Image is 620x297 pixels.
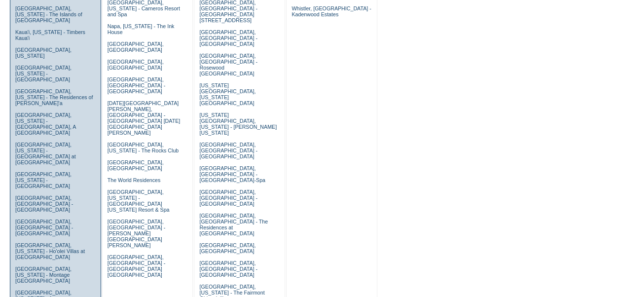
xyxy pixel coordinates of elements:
a: [GEOGRAPHIC_DATA], [US_STATE] - [GEOGRAPHIC_DATA] at [GEOGRAPHIC_DATA] [15,142,76,165]
a: [GEOGRAPHIC_DATA], [US_STATE] [15,47,72,59]
a: [US_STATE][GEOGRAPHIC_DATA], [US_STATE] - [PERSON_NAME] [US_STATE] [199,112,277,136]
a: [GEOGRAPHIC_DATA], [GEOGRAPHIC_DATA] - [GEOGRAPHIC_DATA] [199,189,257,207]
a: Napa, [US_STATE] - The Ink House [108,23,175,35]
a: [GEOGRAPHIC_DATA], [US_STATE] - The Residences of [PERSON_NAME]'a [15,88,93,106]
a: [GEOGRAPHIC_DATA], [GEOGRAPHIC_DATA] [108,41,164,53]
a: The World Residences [108,177,161,183]
a: [GEOGRAPHIC_DATA], [GEOGRAPHIC_DATA] - [GEOGRAPHIC_DATA] [15,219,73,236]
a: [GEOGRAPHIC_DATA], [US_STATE] - Ho'olei Villas at [GEOGRAPHIC_DATA] [15,242,85,260]
a: [GEOGRAPHIC_DATA], [US_STATE] - [GEOGRAPHIC_DATA] [15,65,72,82]
a: [GEOGRAPHIC_DATA], [GEOGRAPHIC_DATA] - [GEOGRAPHIC_DATA] [GEOGRAPHIC_DATA] [108,254,165,278]
a: [US_STATE][GEOGRAPHIC_DATA], [US_STATE][GEOGRAPHIC_DATA] [199,82,255,106]
a: [DATE][GEOGRAPHIC_DATA][PERSON_NAME], [GEOGRAPHIC_DATA] - [GEOGRAPHIC_DATA] [DATE][GEOGRAPHIC_DAT... [108,100,180,136]
a: Kaua'i, [US_STATE] - Timbers Kaua'i [15,29,85,41]
a: [GEOGRAPHIC_DATA], [GEOGRAPHIC_DATA] [108,59,164,71]
a: [GEOGRAPHIC_DATA], [GEOGRAPHIC_DATA] - [GEOGRAPHIC_DATA] [199,260,257,278]
a: [GEOGRAPHIC_DATA], [US_STATE] - [GEOGRAPHIC_DATA] [15,171,72,189]
a: [GEOGRAPHIC_DATA], [GEOGRAPHIC_DATA] - [GEOGRAPHIC_DATA] [199,29,257,47]
a: [GEOGRAPHIC_DATA], [GEOGRAPHIC_DATA] - [GEOGRAPHIC_DATA]-Spa [199,165,265,183]
a: [GEOGRAPHIC_DATA], [US_STATE] - [GEOGRAPHIC_DATA] [US_STATE] Resort & Spa [108,189,170,213]
a: [GEOGRAPHIC_DATA], [GEOGRAPHIC_DATA] - [PERSON_NAME][GEOGRAPHIC_DATA][PERSON_NAME] [108,219,165,248]
a: [GEOGRAPHIC_DATA], [GEOGRAPHIC_DATA] [108,159,164,171]
a: [GEOGRAPHIC_DATA], [GEOGRAPHIC_DATA] [199,242,255,254]
a: Whistler, [GEOGRAPHIC_DATA] - Kadenwood Estates [292,5,371,17]
a: [GEOGRAPHIC_DATA], [GEOGRAPHIC_DATA] - [GEOGRAPHIC_DATA] [108,76,165,94]
a: [GEOGRAPHIC_DATA], [US_STATE] - The Islands of [GEOGRAPHIC_DATA] [15,5,82,23]
a: [GEOGRAPHIC_DATA], [GEOGRAPHIC_DATA] - The Residences at [GEOGRAPHIC_DATA] [199,213,268,236]
a: [GEOGRAPHIC_DATA], [US_STATE] - Montage [GEOGRAPHIC_DATA] [15,266,72,284]
a: [GEOGRAPHIC_DATA], [GEOGRAPHIC_DATA] - [GEOGRAPHIC_DATA] [199,142,257,159]
a: [GEOGRAPHIC_DATA], [GEOGRAPHIC_DATA] - [GEOGRAPHIC_DATA] [15,195,73,213]
a: [GEOGRAPHIC_DATA], [US_STATE] - [GEOGRAPHIC_DATA], A [GEOGRAPHIC_DATA] [15,112,76,136]
a: [GEOGRAPHIC_DATA], [GEOGRAPHIC_DATA] - Rosewood [GEOGRAPHIC_DATA] [199,53,257,76]
a: [GEOGRAPHIC_DATA], [US_STATE] - The Rocks Club [108,142,179,153]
